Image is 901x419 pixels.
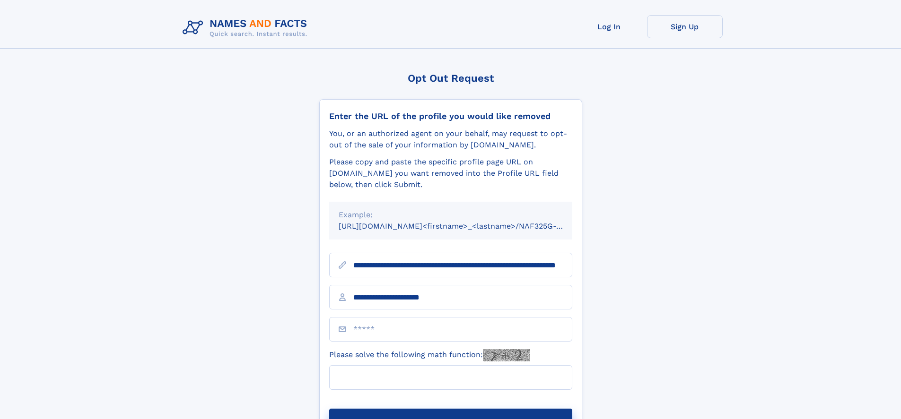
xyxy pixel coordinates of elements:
[329,156,572,190] div: Please copy and paste the specific profile page URL on [DOMAIN_NAME] you want removed into the Pr...
[179,15,315,41] img: Logo Names and Facts
[329,128,572,151] div: You, or an authorized agent on your behalf, may request to opt-out of the sale of your informatio...
[647,15,723,38] a: Sign Up
[339,209,563,221] div: Example:
[329,349,530,361] label: Please solve the following math function:
[339,222,590,231] small: [URL][DOMAIN_NAME]<firstname>_<lastname>/NAF325G-xxxxxxxx
[329,111,572,121] div: Enter the URL of the profile you would like removed
[319,72,582,84] div: Opt Out Request
[571,15,647,38] a: Log In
